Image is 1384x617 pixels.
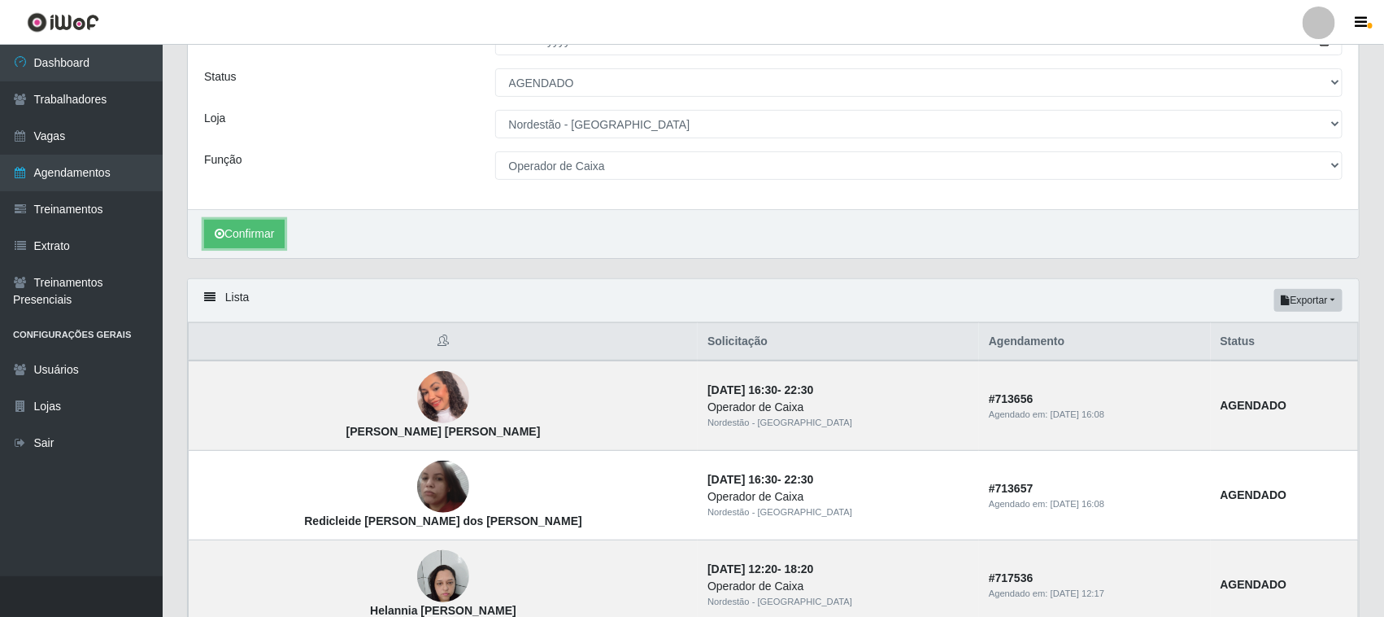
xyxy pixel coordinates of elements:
time: [DATE] 12:20 [707,562,777,575]
div: Agendado em: [989,408,1201,422]
strong: AGENDADO [1221,578,1287,591]
strong: - [707,383,813,396]
strong: - [707,562,813,575]
label: Função [204,151,242,168]
div: Operador de Caixa [707,578,969,595]
strong: # 717536 [989,571,1034,584]
img: Redicleide Carvalho dos Santos [417,461,469,513]
th: Status [1211,323,1359,361]
label: Status [204,68,237,85]
time: [DATE] 16:30 [707,473,777,486]
time: 22:30 [785,383,814,396]
button: Confirmar [204,220,285,248]
img: Daniele Silva Ferreira Rodrigues [417,367,469,427]
div: Operador de Caixa [707,488,969,505]
strong: # 713656 [989,392,1034,405]
th: Solicitação [698,323,979,361]
div: Lista [188,279,1359,322]
div: Nordestão - [GEOGRAPHIC_DATA] [707,505,969,519]
time: 18:20 [785,562,814,575]
img: Helannia Sabrina Barreto da Silva [417,542,469,611]
label: Loja [204,110,225,127]
strong: Helannia [PERSON_NAME] [370,604,516,617]
div: Nordestão - [GEOGRAPHIC_DATA] [707,416,969,430]
img: CoreUI Logo [27,12,99,33]
div: Agendado em: [989,497,1201,511]
div: Agendado em: [989,587,1201,601]
strong: # 713657 [989,482,1034,495]
strong: AGENDADO [1221,488,1287,501]
strong: - [707,473,813,486]
time: [DATE] 16:08 [1051,409,1104,419]
button: Exportar [1274,289,1343,312]
time: 22:30 [785,473,814,486]
time: [DATE] 16:08 [1051,499,1104,509]
time: [DATE] 12:17 [1051,589,1104,598]
strong: AGENDADO [1221,399,1287,412]
th: Agendamento [979,323,1211,361]
strong: Redicleide [PERSON_NAME] dos [PERSON_NAME] [304,514,582,527]
time: [DATE] 16:30 [707,383,777,396]
div: Nordestão - [GEOGRAPHIC_DATA] [707,595,969,609]
div: Operador de Caixa [707,399,969,416]
strong: [PERSON_NAME] [PERSON_NAME] [346,425,541,438]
